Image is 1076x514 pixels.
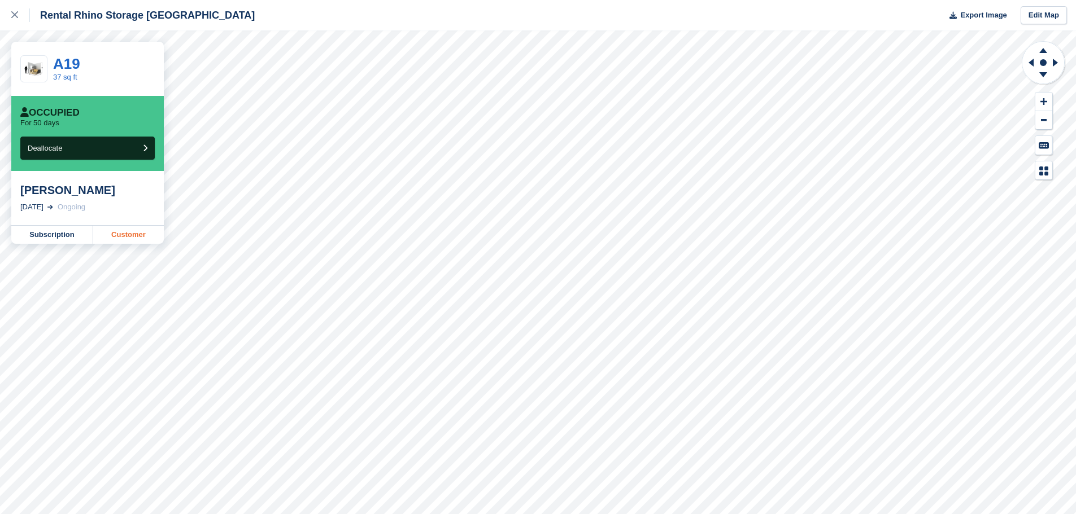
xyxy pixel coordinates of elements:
span: Deallocate [28,144,62,152]
a: 37 sq ft [53,73,77,81]
span: Export Image [960,10,1007,21]
a: A19 [53,55,80,72]
button: Keyboard Shortcuts [1035,136,1052,155]
div: [PERSON_NAME] [20,183,155,197]
a: Subscription [11,226,93,244]
div: [DATE] [20,201,43,213]
button: Zoom Out [1035,111,1052,130]
button: Export Image [943,6,1007,25]
img: arrow-right-light-icn-cde0832a797a2874e46488d9cf13f60e5c3a73dbe684e267c42b8395dfbc2abf.svg [47,205,53,209]
a: Edit Map [1021,6,1067,25]
div: Ongoing [58,201,85,213]
button: Deallocate [20,137,155,160]
img: 50.jpg [21,59,47,79]
p: For 50 days [20,118,59,128]
div: Rental Rhino Storage [GEOGRAPHIC_DATA] [30,8,255,22]
div: Occupied [20,107,80,118]
button: Map Legend [1035,161,1052,180]
button: Zoom In [1035,93,1052,111]
a: Customer [93,226,164,244]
